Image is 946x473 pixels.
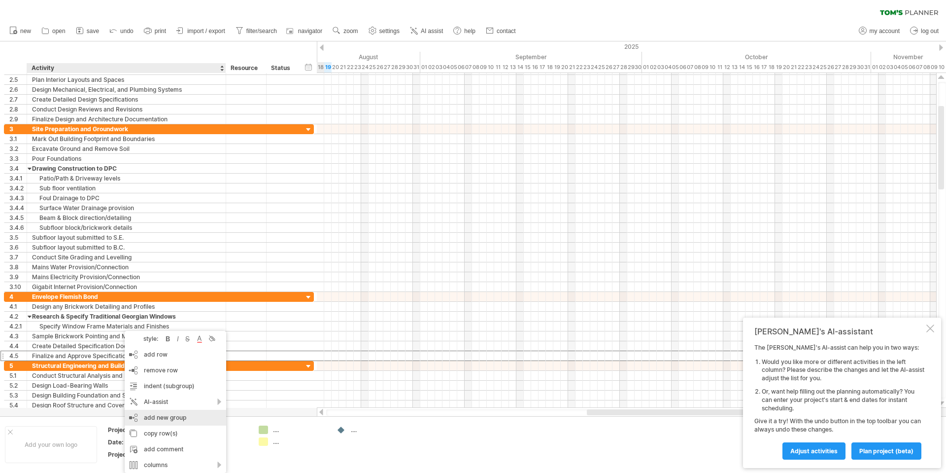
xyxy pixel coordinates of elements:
[457,62,465,73] div: Saturday, 6 September 2025
[908,62,915,73] div: Thursday, 6 November 2025
[187,28,225,35] span: import / export
[694,62,701,73] div: Wednesday, 8 October 2025
[120,28,134,35] span: undo
[760,62,768,73] div: Friday, 17 October 2025
[39,25,68,37] a: open
[32,371,221,380] div: Conduct Structural Analysis and Load Calculations
[125,426,226,441] div: copy row(s)
[762,388,924,412] li: Or, want help filling out the planning automatically? You can enter your project's start & end da...
[516,62,524,73] div: Sunday, 14 September 2025
[9,105,27,114] div: 2.8
[870,28,900,35] span: my account
[32,124,221,134] div: Site Preparation and Groundwork
[686,62,694,73] div: Tuesday, 7 October 2025
[753,62,760,73] div: Thursday, 16 October 2025
[531,62,539,73] div: Tuesday, 16 September 2025
[32,292,221,301] div: Envelope Flemish Bond
[575,62,583,73] div: Monday, 22 September 2025
[797,62,805,73] div: Wednesday, 22 October 2025
[9,183,27,193] div: 3.4.2
[605,62,612,73] div: Friday, 26 September 2025
[908,25,942,37] a: log out
[108,450,162,459] div: Project Number
[583,62,590,73] div: Tuesday, 23 September 2025
[32,223,221,232] div: Subfloor block/brickwork details
[32,203,221,213] div: Surface Water Drainage provision
[73,25,102,37] a: save
[509,62,516,73] div: Saturday, 13 September 2025
[9,400,27,410] div: 5.4
[369,62,376,73] div: Monday, 25 August 2025
[856,25,903,37] a: my account
[32,75,221,84] div: Plan Interior Layouts and Spaces
[827,62,834,73] div: Sunday, 26 October 2025
[938,62,945,73] div: Monday, 10 November 2025
[620,62,627,73] div: Sunday, 28 September 2025
[376,62,383,73] div: Tuesday, 26 August 2025
[32,302,221,311] div: Design any Brickwork Detailing and Profiles
[679,62,686,73] div: Monday, 6 October 2025
[317,62,324,73] div: Monday, 18 August 2025
[32,233,221,242] div: Subfloor layout submitted to S.E.
[32,154,221,163] div: Pour Foundations
[32,272,221,282] div: Mains Electricity Provision/Connection
[407,25,446,37] a: AI assist
[9,331,27,341] div: 4.3
[129,335,163,342] div: style:
[9,203,27,213] div: 3.4.4
[9,85,27,94] div: 2.6
[125,441,226,457] div: add comment
[32,193,221,203] div: Foul Drainage to DPC
[465,62,472,73] div: Sunday, 7 September 2025
[125,410,226,426] div: add new group
[9,391,27,400] div: 5.3
[32,312,221,321] div: Research & Specify Traditional Georgian Windows
[627,62,635,73] div: Monday, 29 September 2025
[859,447,913,455] span: plan project (beta)
[141,25,169,37] a: print
[231,63,261,73] div: Resource
[464,28,475,35] span: help
[32,63,220,73] div: Activity
[339,62,346,73] div: Thursday, 21 August 2025
[5,426,97,463] div: Add your own logo
[9,381,27,390] div: 5.2
[723,62,731,73] div: Sunday, 12 October 2025
[9,292,27,301] div: 4
[9,253,27,262] div: 3.7
[701,62,709,73] div: Thursday, 9 October 2025
[32,134,221,144] div: Mark Out Building Footprint and Boundaries
[9,114,27,124] div: 2.9
[346,62,354,73] div: Friday, 22 August 2025
[420,62,428,73] div: Monday, 1 September 2025
[834,62,842,73] div: Monday, 27 October 2025
[233,25,280,37] a: filter/search
[9,124,27,134] div: 3
[442,62,450,73] div: Thursday, 4 September 2025
[108,438,162,446] div: Date:
[32,253,221,262] div: Conduct Site Grading and Levelling
[32,164,221,173] div: Drawing Construction to DPC
[782,62,790,73] div: Monday, 20 October 2025
[553,62,561,73] div: Friday, 19 September 2025
[20,28,31,35] span: new
[451,25,478,37] a: help
[428,62,435,73] div: Tuesday, 2 September 2025
[9,262,27,272] div: 3.8
[32,341,221,351] div: Create Detailed Specification Documents
[246,28,277,35] span: filter/search
[354,62,361,73] div: Saturday, 23 August 2025
[125,378,226,394] div: indent (subgroup)
[649,62,657,73] div: Thursday, 2 October 2025
[7,25,34,37] a: new
[9,302,27,311] div: 4.1
[842,62,849,73] div: Tuesday, 28 October 2025
[886,62,893,73] div: Monday, 3 November 2025
[635,62,642,73] div: Tuesday, 30 September 2025
[502,62,509,73] div: Friday, 12 September 2025
[9,174,27,183] div: 3.4.1
[32,174,221,183] div: Patio/Path & Driveway levels
[9,341,27,351] div: 4.4
[32,400,221,410] div: Design Roof Structure and Covering
[361,62,369,73] div: Sunday, 24 August 2025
